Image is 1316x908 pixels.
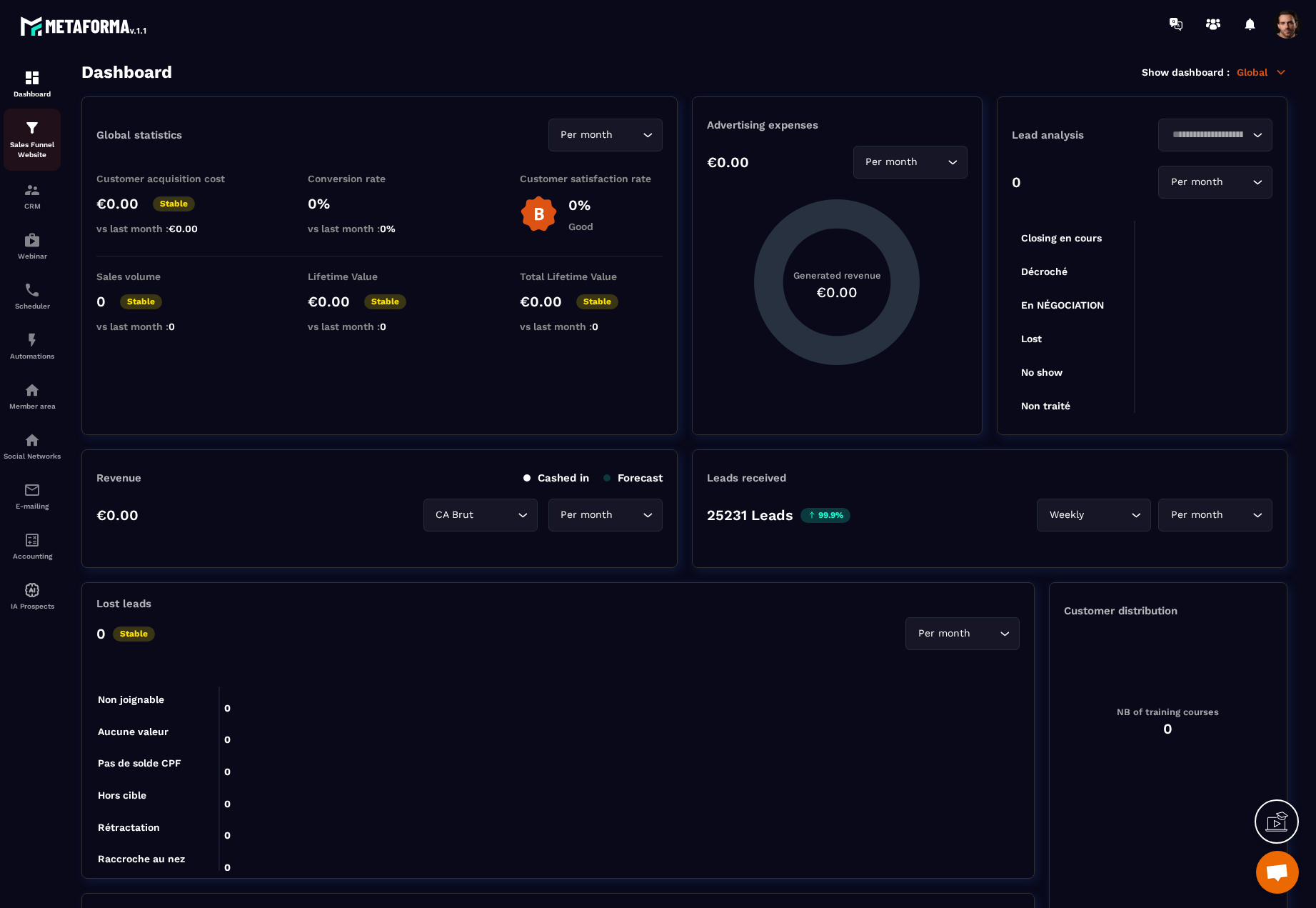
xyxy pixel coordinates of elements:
[1167,174,1226,190] span: Per month
[576,294,618,309] p: Stable
[603,472,663,484] p: Forecast
[96,625,106,642] p: 0
[1158,166,1272,199] div: Search for option
[548,499,663,532] div: Search for option
[24,482,41,499] img: email
[707,472,786,484] p: Leads received
[4,221,61,271] a: automationsautomationsWebinar
[98,822,160,833] tspan: Rétractation
[520,195,558,233] img: b-badge-o.b3b20ee6.svg
[1167,507,1226,523] span: Per month
[1021,400,1070,411] tspan: Non traité
[707,119,968,131] p: Advertising expenses
[1021,366,1063,378] tspan: No show
[4,59,61,109] a: formationformationDashboard
[1158,119,1272,151] div: Search for option
[1158,499,1272,532] div: Search for option
[4,252,61,260] p: Webinar
[308,293,350,310] p: €0.00
[973,626,996,642] input: Search for option
[24,381,41,399] img: automations
[96,597,151,610] p: Lost leads
[98,789,146,801] tspan: Hors cible
[308,195,451,212] p: 0%
[477,507,514,523] input: Search for option
[169,223,198,234] span: €0.00
[4,502,61,510] p: E-mailing
[707,154,749,171] p: €0.00
[81,62,172,82] h3: Dashboard
[4,109,61,171] a: formationformationSales Funnel Website
[853,146,968,179] div: Search for option
[523,472,589,484] p: Cashed in
[800,508,850,523] p: 99.9%
[1046,507,1087,523] span: Weekly
[96,173,239,184] p: Customer acquisition cost
[1226,174,1249,190] input: Search for option
[1021,266,1068,277] tspan: Décroché
[433,507,477,523] span: CA Brut
[1226,507,1249,523] input: Search for option
[520,293,562,310] p: €0.00
[520,321,663,332] p: vs last month :
[24,69,41,86] img: formation
[4,171,61,221] a: formationformationCRM
[520,173,663,184] p: Customer satisfaction rate
[1256,851,1299,894] div: Open chat
[568,196,593,214] p: 0%
[24,532,41,549] img: accountant
[4,140,61,160] p: Sales Funnel Website
[4,402,61,410] p: Member area
[308,173,451,184] p: Conversion rate
[4,90,61,98] p: Dashboard
[4,352,61,360] p: Automations
[96,321,239,332] p: vs last month :
[24,431,41,449] img: social-network
[364,294,406,309] p: Stable
[707,507,793,524] p: 25231 Leads
[4,202,61,210] p: CRM
[96,507,139,524] p: €0.00
[308,321,451,332] p: vs last month :
[568,221,593,232] p: Good
[96,195,139,212] p: €0.00
[863,154,921,170] span: Per month
[169,321,175,332] span: 0
[24,281,41,299] img: scheduler
[20,13,149,39] img: logo
[96,271,239,282] p: Sales volume
[1087,507,1127,523] input: Search for option
[4,321,61,371] a: automationsautomationsAutomations
[380,223,396,234] span: 0%
[423,499,538,532] div: Search for option
[558,507,616,523] span: Per month
[915,626,973,642] span: Per month
[24,331,41,349] img: automations
[4,471,61,521] a: emailemailE-mailing
[96,223,239,234] p: vs last month :
[1037,499,1151,532] div: Search for option
[1012,129,1142,141] p: Lead analysis
[520,271,663,282] p: Total Lifetime Value
[1021,299,1104,311] tspan: En NÉGOCIATION
[4,452,61,460] p: Social Networks
[308,271,451,282] p: Lifetime Value
[1237,66,1287,79] p: Global
[98,758,181,769] tspan: Pas de solde CPF
[1021,333,1042,344] tspan: Lost
[120,294,162,309] p: Stable
[24,181,41,199] img: formation
[4,421,61,471] a: social-networksocial-networkSocial Networks
[1021,232,1102,244] tspan: Closing en cours
[1142,66,1230,78] p: Show dashboard :
[96,472,141,484] p: Revenue
[113,627,155,642] p: Stable
[558,127,616,143] span: Per month
[308,223,451,234] p: vs last month :
[4,302,61,310] p: Scheduler
[98,694,164,706] tspan: Non joignable
[4,271,61,321] a: schedulerschedulerScheduler
[4,552,61,560] p: Accounting
[96,293,106,310] p: 0
[548,119,663,151] div: Search for option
